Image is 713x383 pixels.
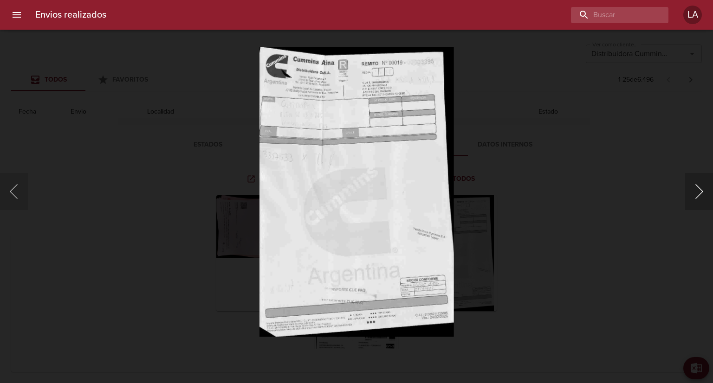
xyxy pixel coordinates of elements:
h6: Envios realizados [35,7,106,22]
div: Abrir información de usuario [683,6,702,24]
button: menu [6,4,28,26]
img: Image [259,46,454,337]
input: buscar [571,7,653,23]
div: LA [683,6,702,24]
button: Siguiente [685,173,713,210]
